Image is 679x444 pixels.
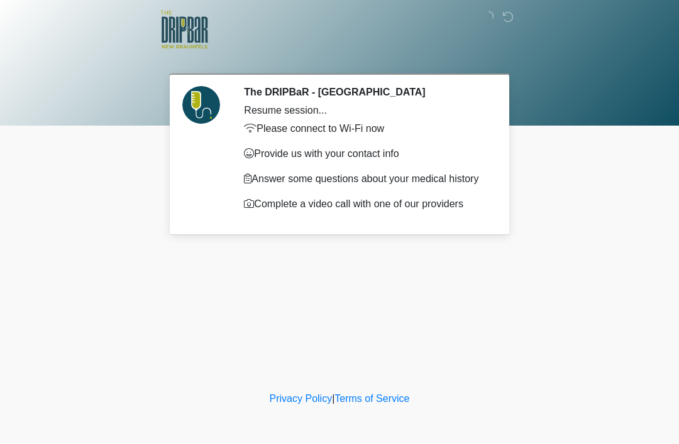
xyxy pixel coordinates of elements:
p: Complete a video call with one of our providers [244,197,487,212]
img: Agent Avatar [182,86,220,124]
div: Resume session... [244,103,487,118]
a: | [332,393,334,404]
h2: The DRIPBaR - [GEOGRAPHIC_DATA] [244,86,487,98]
a: Privacy Policy [270,393,333,404]
a: Terms of Service [334,393,409,404]
p: Answer some questions about your medical history [244,171,487,187]
img: The DRIPBaR - New Braunfels Logo [160,9,208,50]
p: Provide us with your contact info [244,146,487,161]
p: Please connect to Wi-Fi now [244,121,487,136]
